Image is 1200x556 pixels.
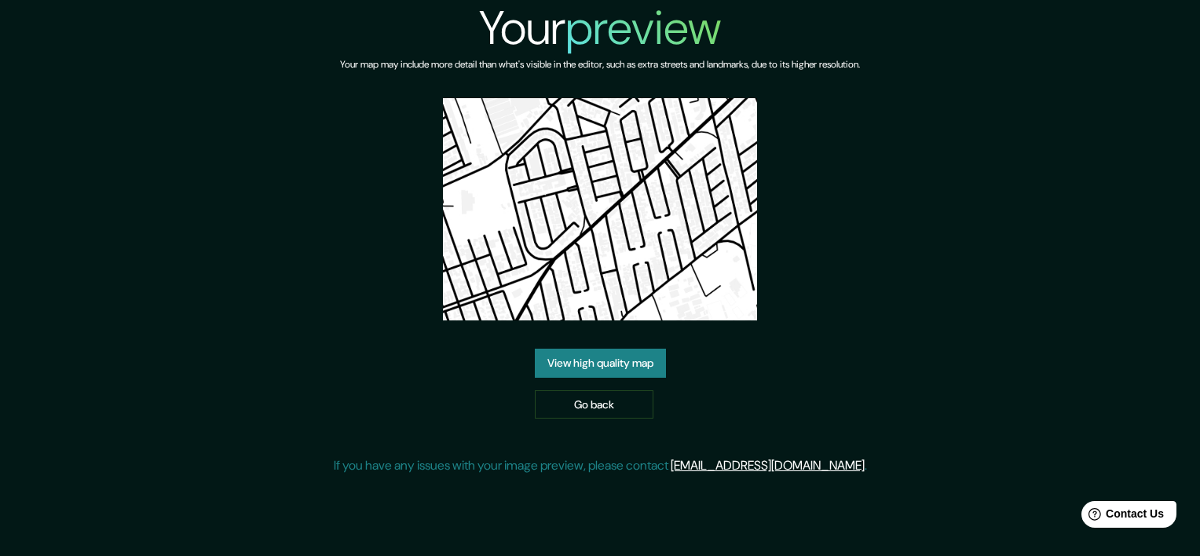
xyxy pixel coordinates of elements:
[334,456,867,475] p: If you have any issues with your image preview, please contact .
[1060,495,1183,539] iframe: Help widget launcher
[671,457,865,474] a: [EMAIL_ADDRESS][DOMAIN_NAME]
[535,390,653,419] a: Go back
[535,349,666,378] a: View high quality map
[443,98,757,320] img: created-map-preview
[340,57,860,73] h6: Your map may include more detail than what's visible in the editor, such as extra streets and lan...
